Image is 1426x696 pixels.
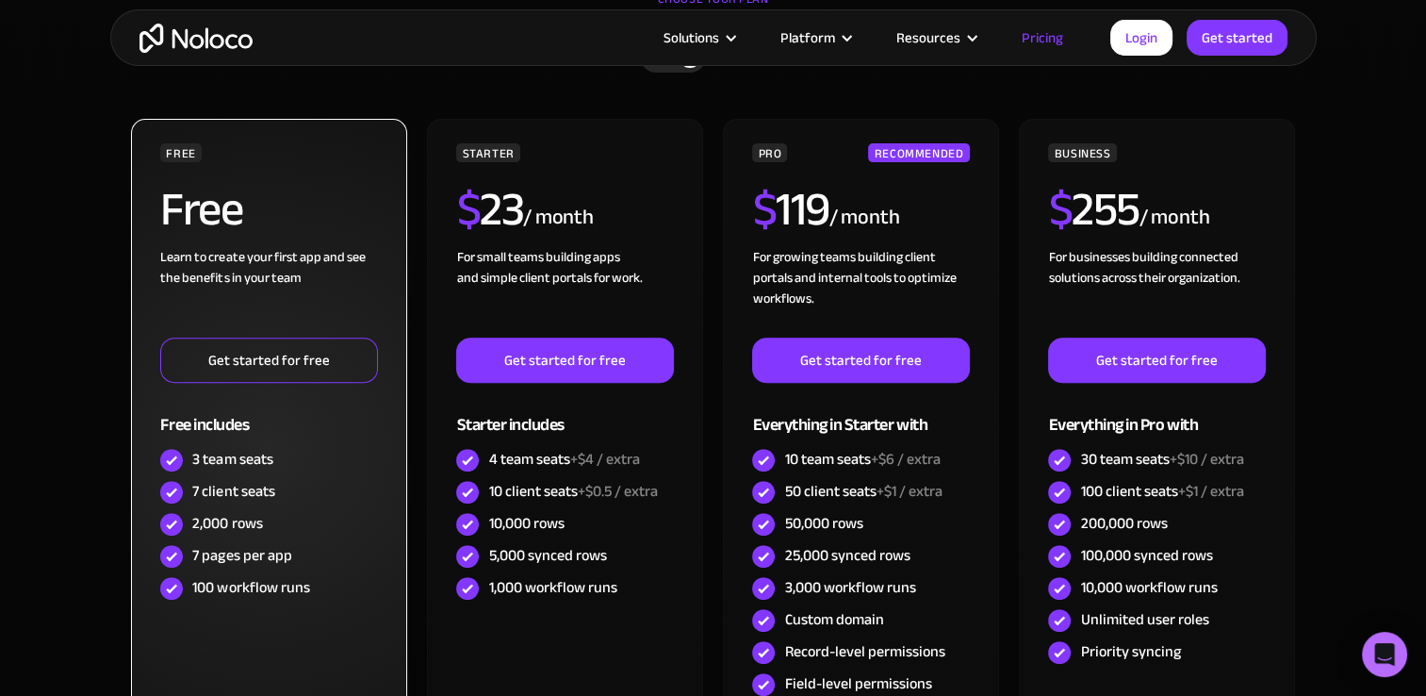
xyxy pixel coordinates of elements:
[160,383,377,444] div: Free includes
[752,247,969,338] div: For growing teams building client portals and internal tools to optimize workflows.
[1048,338,1265,383] a: Get started for free
[456,247,673,338] div: For small teams building apps and simple client portals for work. ‍
[139,24,253,53] a: home
[784,673,931,694] div: Field-level permissions
[784,513,862,534] div: 50,000 rows
[1139,203,1209,233] div: / month
[488,577,616,598] div: 1,000 workflow runs
[1080,449,1243,470] div: 30 team seats
[784,609,883,630] div: Custom domain
[752,338,969,383] a: Get started for free
[664,25,719,50] div: Solutions
[752,383,969,444] div: Everything in Starter with
[784,577,915,598] div: 3,000 workflow runs
[456,338,673,383] a: Get started for free
[1080,609,1208,630] div: Unlimited user roles
[1187,20,1287,56] a: Get started
[488,545,606,566] div: 5,000 synced rows
[757,25,873,50] div: Platform
[1048,186,1139,233] h2: 255
[192,449,272,470] div: 3 team seats
[488,449,639,470] div: 4 team seats
[160,186,242,233] h2: Free
[1080,513,1167,534] div: 200,000 rows
[192,513,262,534] div: 2,000 rows
[1048,143,1116,162] div: BUSINESS
[896,25,960,50] div: Resources
[784,449,940,470] div: 10 team seats
[569,445,639,473] span: +$4 / extra
[1048,247,1265,338] div: For businesses building connected solutions across their organization. ‍
[1048,165,1072,254] span: $
[1110,20,1172,56] a: Login
[1080,545,1212,566] div: 100,000 synced rows
[1362,632,1407,677] div: Open Intercom Messenger
[870,445,940,473] span: +$6 / extra
[192,545,291,566] div: 7 pages per app
[640,25,757,50] div: Solutions
[998,25,1087,50] a: Pricing
[784,481,942,502] div: 50 client seats
[752,143,787,162] div: PRO
[160,338,377,383] a: Get started for free
[160,247,377,338] div: Learn to create your first app and see the benefits in your team ‍
[828,203,899,233] div: / month
[1177,477,1243,505] span: +$1 / extra
[192,481,274,502] div: 7 client seats
[456,165,480,254] span: $
[1080,481,1243,502] div: 100 client seats
[784,545,910,566] div: 25,000 synced rows
[488,513,564,534] div: 10,000 rows
[192,577,309,598] div: 100 workflow runs
[873,25,998,50] div: Resources
[456,383,673,444] div: Starter includes
[876,477,942,505] span: +$1 / extra
[488,481,657,502] div: 10 client seats
[456,186,523,233] h2: 23
[456,143,519,162] div: STARTER
[780,25,835,50] div: Platform
[1048,383,1265,444] div: Everything in Pro with
[784,641,944,662] div: Record-level permissions
[523,203,594,233] div: / month
[1080,577,1217,598] div: 10,000 workflow runs
[752,165,776,254] span: $
[1080,641,1180,662] div: Priority syncing
[577,477,657,505] span: +$0.5 / extra
[160,143,202,162] div: FREE
[752,186,828,233] h2: 119
[1169,445,1243,473] span: +$10 / extra
[868,143,969,162] div: RECOMMENDED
